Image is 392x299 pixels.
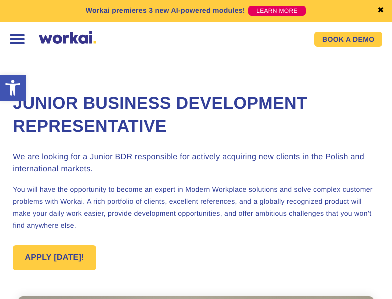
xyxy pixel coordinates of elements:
a: APPLY [DATE]! [13,245,96,270]
p: Workai premieres 3 new AI-powered modules! [86,5,245,16]
h3: We are looking for a Junior BDR responsible for actively acquiring new clients in the Polish and ... [13,151,379,175]
a: ✖ [377,7,384,15]
a: BOOK A DEMO [314,32,382,47]
a: LEARN MORE [248,6,306,16]
span: You will have the opportunity to become an expert in Modern Workplace solutions and solve complex... [13,185,373,229]
strong: Junior Business Development Representative [13,94,307,136]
